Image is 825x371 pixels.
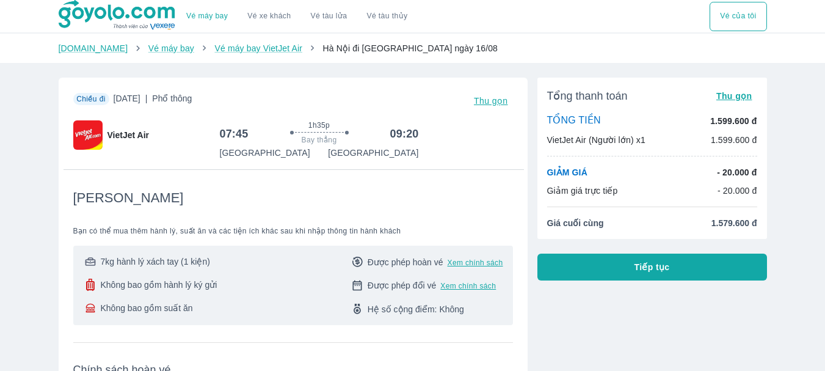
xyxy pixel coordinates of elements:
p: TỔNG TIỀN [547,114,601,128]
span: Tổng thanh toán [547,89,628,103]
span: Giá cuối cùng [547,217,604,229]
span: Hà Nội đi [GEOGRAPHIC_DATA] ngày 16/08 [322,43,498,53]
span: Được phép đổi vé [368,279,437,292]
span: VietJet Air [107,129,149,141]
span: Hệ số cộng điểm: Không [368,303,464,315]
button: Tiếp tục [537,254,767,281]
button: Vé tàu thủy [357,2,417,31]
span: Không bao gồm hành lý ký gửi [101,279,217,291]
span: Tiếp tục [634,261,670,273]
p: VietJet Air (Người lớn) x1 [547,134,645,146]
button: Thu gọn [711,87,757,105]
span: 1h35p [308,120,330,130]
span: [PERSON_NAME] [73,189,184,207]
div: choose transportation mode [710,2,766,31]
a: [DOMAIN_NAME] [59,43,128,53]
a: Vé máy bay VietJet Air [214,43,302,53]
nav: breadcrumb [59,42,767,54]
span: | [145,94,148,103]
p: [GEOGRAPHIC_DATA] [328,147,418,159]
p: 1.599.600 đ [711,134,757,146]
span: Bạn có thể mua thêm hành lý, suất ăn và các tiện ích khác sau khi nhập thông tin hành khách [73,226,513,236]
span: Thu gọn [474,96,508,106]
span: Không bao gồm suất ăn [101,302,193,314]
span: Chiều đi [76,95,106,103]
p: GIẢM GIÁ [547,166,587,178]
h6: 07:45 [220,127,249,141]
button: Thu gọn [469,92,513,109]
p: - 20.000 đ [718,185,757,197]
span: Bay thẳng [302,135,337,145]
a: Vé máy bay [148,43,194,53]
span: [DATE] [114,92,192,109]
span: 1.579.600 đ [711,217,757,229]
div: choose transportation mode [176,2,417,31]
button: Vé của tôi [710,2,766,31]
a: Vé máy bay [186,12,228,21]
span: Phổ thông [152,94,192,103]
button: Xem chính sách [440,281,496,291]
p: 1.599.600 đ [710,115,757,127]
h6: 09:20 [390,127,419,141]
a: Vé tàu lửa [301,2,357,31]
a: Vé xe khách [247,12,291,21]
p: Giảm giá trực tiếp [547,185,618,197]
span: Thu gọn [716,91,752,101]
p: - 20.000 đ [717,166,757,178]
p: [GEOGRAPHIC_DATA] [220,147,310,159]
span: 7kg hành lý xách tay (1 kiện) [101,255,210,268]
span: Được phép hoàn vé [368,256,443,268]
button: Xem chính sách [448,258,503,268]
